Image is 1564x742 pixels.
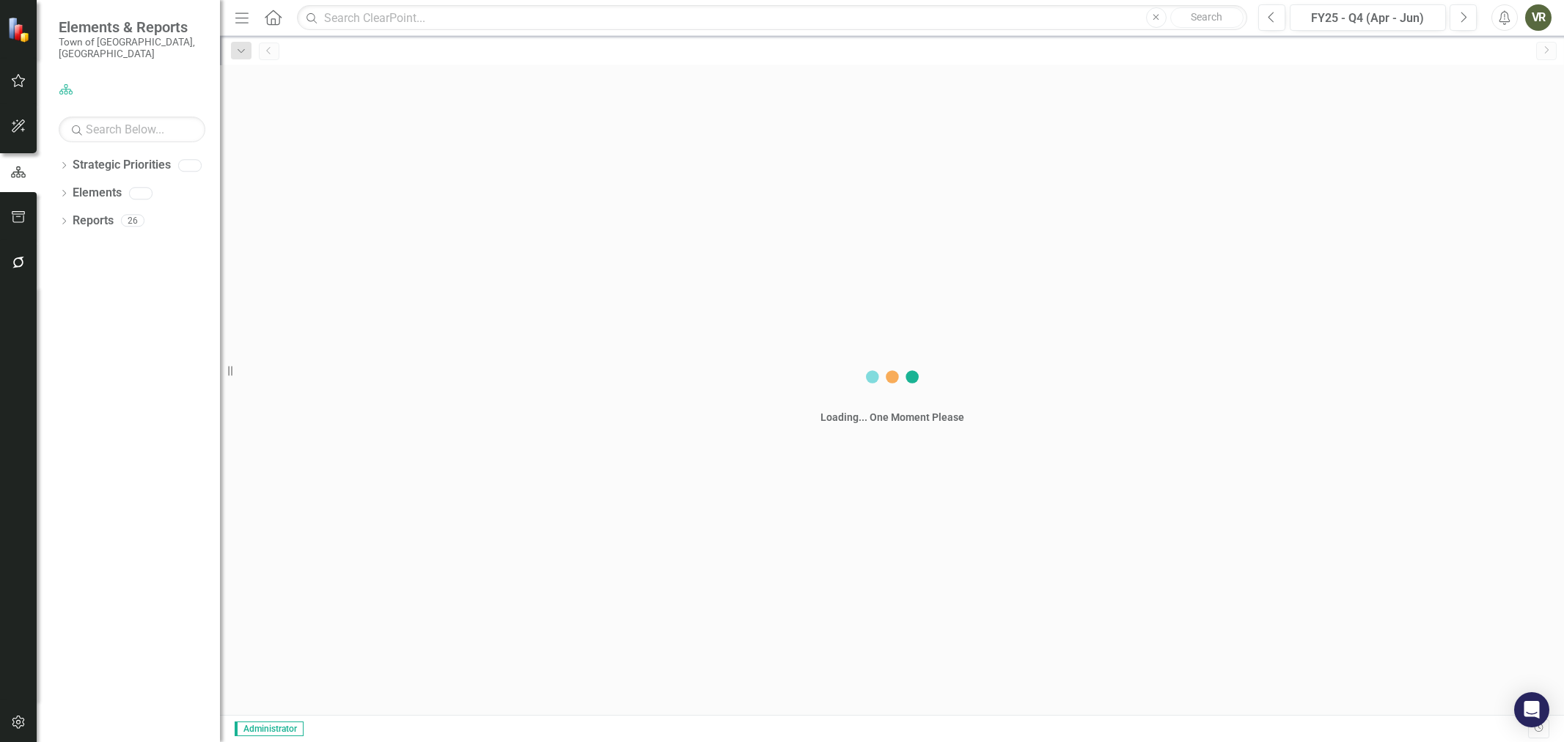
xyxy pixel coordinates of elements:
a: Reports [73,213,114,229]
input: Search Below... [59,117,205,142]
div: 26 [121,215,144,227]
button: VR [1525,4,1552,31]
button: Search [1170,7,1244,28]
img: ClearPoint Strategy [7,16,33,42]
input: Search ClearPoint... [297,5,1247,31]
button: FY25 - Q4 (Apr - Jun) [1290,4,1446,31]
div: FY25 - Q4 (Apr - Jun) [1295,10,1441,27]
span: Elements & Reports [59,18,205,36]
div: Open Intercom Messenger [1514,692,1549,727]
div: Loading... One Moment Please [820,410,964,425]
small: Town of [GEOGRAPHIC_DATA], [GEOGRAPHIC_DATA] [59,36,205,60]
a: Elements [73,185,122,202]
span: Administrator [235,721,304,736]
span: Search [1191,11,1222,23]
a: Strategic Priorities [73,157,171,174]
